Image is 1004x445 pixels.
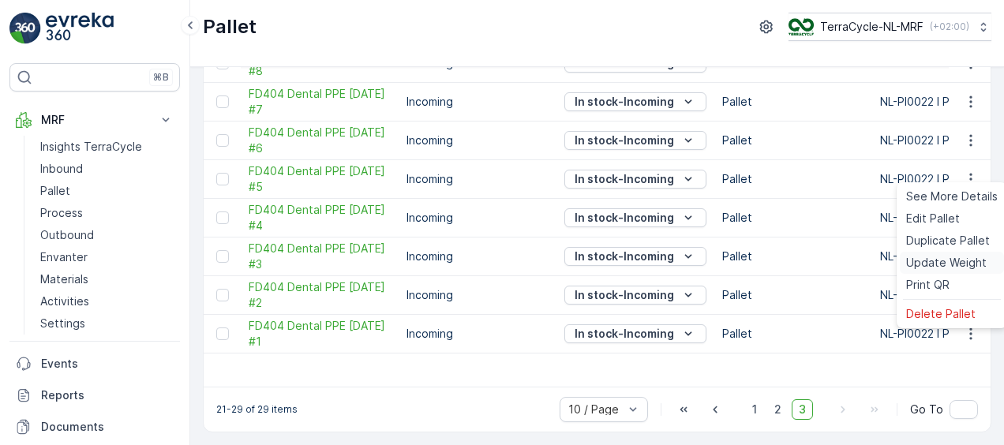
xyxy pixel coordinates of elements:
[564,131,706,150] button: In stock-Incoming
[900,208,1004,230] a: Edit Pallet
[249,318,391,350] span: FD404 Dental PPE [DATE] #1
[575,94,674,110] p: In stock-Incoming
[216,211,229,224] div: Toggle Row Selected
[34,224,180,246] a: Outbound
[406,287,549,303] p: Incoming
[67,389,159,402] span: NL-PI0022 I PBM
[249,279,391,311] a: FD404 Dental PPE 27.05.24 #2
[408,13,594,32] p: FD404 Dental PPE [DATE] #11
[34,136,180,158] a: Insights TerraCycle
[249,202,391,234] a: FD404 Dental PPE 27.05.24 #4
[216,173,229,185] div: Toggle Row Selected
[34,312,180,335] a: Settings
[900,185,1004,208] a: See More Details
[900,230,1004,252] a: Duplicate Pallet
[406,210,549,226] p: Incoming
[40,294,89,309] p: Activities
[216,250,229,263] div: Toggle Row Selected
[216,403,298,416] p: 21-29 of 29 items
[906,211,960,226] span: Edit Pallet
[88,337,103,350] span: 30
[40,249,88,265] p: Envanter
[9,380,180,411] a: Reports
[406,171,549,187] p: Incoming
[249,163,391,195] a: FD404 Dental PPE 27.05.24 #5
[575,210,674,226] p: In stock-Incoming
[34,290,180,312] a: Activities
[40,139,142,155] p: Insights TerraCycle
[564,286,706,305] button: In stock-Incoming
[575,326,674,342] p: In stock-Incoming
[46,13,114,44] img: logo_light-DOdMpM7g.png
[249,86,391,118] span: FD404 Dental PPE [DATE] #7
[406,326,549,342] p: Incoming
[564,170,706,189] button: In stock-Incoming
[84,363,115,376] span: Pallet
[249,202,391,234] span: FD404 Dental PPE [DATE] #4
[249,163,391,195] span: FD404 Dental PPE [DATE] #5
[564,208,706,227] button: In stock-Incoming
[13,259,52,272] span: Name :
[216,134,229,147] div: Toggle Row Selected
[249,125,391,156] span: FD404 Dental PPE [DATE] #6
[9,348,180,380] a: Events
[906,189,998,204] span: See More Details
[249,86,391,118] a: FD404 Dental PPE 27.05.24 #7
[92,285,114,298] span: 328
[40,227,94,243] p: Outbound
[34,158,180,180] a: Inbound
[41,387,174,403] p: Reports
[722,133,864,148] p: Pallet
[722,210,864,226] p: Pallet
[564,247,706,266] button: In stock-Incoming
[406,94,549,110] p: Incoming
[910,402,943,417] span: Go To
[722,326,864,342] p: Pallet
[249,241,391,272] span: FD404 Dental PPE [DATE] #3
[930,21,969,33] p: ( +02:00 )
[789,18,814,36] img: TC_v739CUj.png
[216,327,229,340] div: Toggle Row Selected
[34,246,180,268] a: Envanter
[40,183,70,199] p: Pallet
[34,180,180,202] a: Pallet
[406,133,549,148] p: Incoming
[40,271,88,287] p: Materials
[249,318,391,350] a: FD404 Dental PPE 27.05.24 #1
[216,289,229,301] div: Toggle Row Selected
[13,311,83,324] span: Net Weight :
[906,255,987,271] span: Update Weight
[34,268,180,290] a: Materials
[249,241,391,272] a: FD404 Dental PPE 27.05.24 #3
[745,399,764,420] span: 1
[13,363,84,376] span: Asset Type :
[249,125,391,156] a: FD404 Dental PPE 27.05.24 #6
[34,202,180,224] a: Process
[13,389,67,402] span: Material :
[153,71,169,84] p: ⌘B
[575,287,674,303] p: In stock-Incoming
[575,133,674,148] p: In stock-Incoming
[575,171,674,187] p: In stock-Incoming
[40,316,85,331] p: Settings
[722,249,864,264] p: Pallet
[249,279,391,311] span: FD404 Dental PPE [DATE] #2
[406,249,549,264] p: Incoming
[40,205,83,221] p: Process
[83,311,104,324] span: 298
[767,399,789,420] span: 2
[906,306,976,322] span: Delete Pallet
[13,337,88,350] span: Tare Weight :
[203,14,257,39] p: Pallet
[9,104,180,136] button: MRF
[216,95,229,108] div: Toggle Row Selected
[792,399,813,420] span: 3
[41,419,174,435] p: Documents
[820,19,923,35] p: TerraCycle-NL-MRF
[722,171,864,187] p: Pallet
[722,94,864,110] p: Pallet
[722,287,864,303] p: Pallet
[789,13,991,41] button: TerraCycle-NL-MRF(+02:00)
[41,356,174,372] p: Events
[9,411,180,443] a: Documents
